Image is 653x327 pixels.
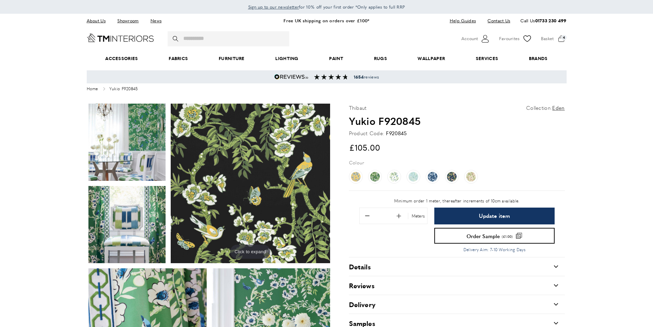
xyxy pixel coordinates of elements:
[513,48,563,69] a: Brands
[368,170,382,184] a: Yukio F920841
[90,48,153,69] span: Accessories
[112,16,144,25] a: Showroom
[387,170,401,184] a: Yukio F920842
[349,300,376,309] h2: Delivery
[461,35,478,42] span: Account
[153,48,203,69] a: Fabrics
[274,74,309,80] img: Reviews.io 5 stars
[499,35,520,42] span: Favourites
[479,213,510,219] span: Update item
[171,104,330,263] a: product photoClick to expand
[248,3,299,10] a: Sign up to our newsletter
[460,48,513,69] a: Services
[426,170,439,184] a: Yukio F920844
[520,17,566,24] p: Call Us
[87,87,98,92] a: Home
[171,104,330,263] img: product photo
[109,87,138,92] span: Yukio F920845
[173,31,180,46] button: Search
[349,114,565,128] h1: Yukio F920845
[402,48,460,69] a: Wallpaper
[386,129,407,137] div: F920845
[370,172,380,182] img: Yukio F920841
[535,17,567,24] a: 01733 230 499
[314,74,348,80] img: Reviews section
[359,48,402,69] a: Rugs
[248,4,405,10] span: for 10% off your first order *Only applies to full RRP
[461,34,491,44] button: Customer Account
[466,172,476,182] img: Yukio F920847
[349,281,375,290] h2: Reviews
[526,104,565,112] p: Collection:
[360,209,375,223] button: Remove 0.1 from quantity
[87,33,154,42] a: Go to Home page
[248,4,299,10] span: Sign up to our newsletter
[88,104,166,181] img: product photo
[260,48,314,69] a: Lighting
[145,16,167,25] a: News
[447,172,457,182] img: Yukio F920846
[499,34,532,44] a: Favourites
[389,172,399,182] img: Yukio F920842
[349,104,367,112] p: Thibaut
[203,48,260,69] a: Furniture
[428,172,437,182] img: Yukio F920844
[349,141,380,153] span: £105.00
[349,159,364,166] p: Colour
[351,172,361,182] img: Yukio F920840
[552,104,565,112] a: Eden
[445,170,459,184] a: Yukio F920846
[409,172,418,182] img: Yukio F920843
[88,186,166,263] img: product photo
[434,246,554,253] p: Delivery Aim: 7-10 Working Days
[87,16,111,25] a: About Us
[354,74,379,80] span: reviews
[502,235,512,238] span: (£1.00)
[408,213,427,219] div: Meters
[434,208,554,224] button: Update item
[392,209,406,223] button: Add 0.1 to quantity
[359,198,555,204] p: Minimum order 1 meter, thereafter increments of 10cm available.
[349,170,363,184] a: Yukio F920840
[349,129,385,137] strong: Product Code
[434,228,554,244] button: Order Sample (£1.00)
[349,262,371,271] h2: Details
[407,170,420,184] a: Yukio F920843
[464,170,478,184] a: Yukio F920847
[354,74,364,80] strong: 1654
[467,233,500,238] span: Order Sample
[482,16,510,25] a: Contact Us
[445,16,481,25] a: Help Guides
[314,48,359,69] a: Paint
[283,17,369,24] a: Free UK shipping on orders over £100*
